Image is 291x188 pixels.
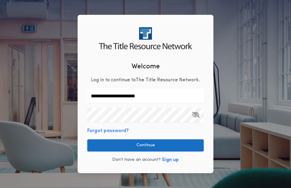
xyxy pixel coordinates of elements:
[132,62,160,72] h2: Welcome
[162,156,179,164] button: Sign up
[112,157,161,163] p: Don't have an account?
[99,27,192,49] img: logo
[91,76,200,84] p: Log in to continue to The Title Resource Network .
[87,139,204,151] button: Continue
[87,127,129,135] button: Forgot password?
